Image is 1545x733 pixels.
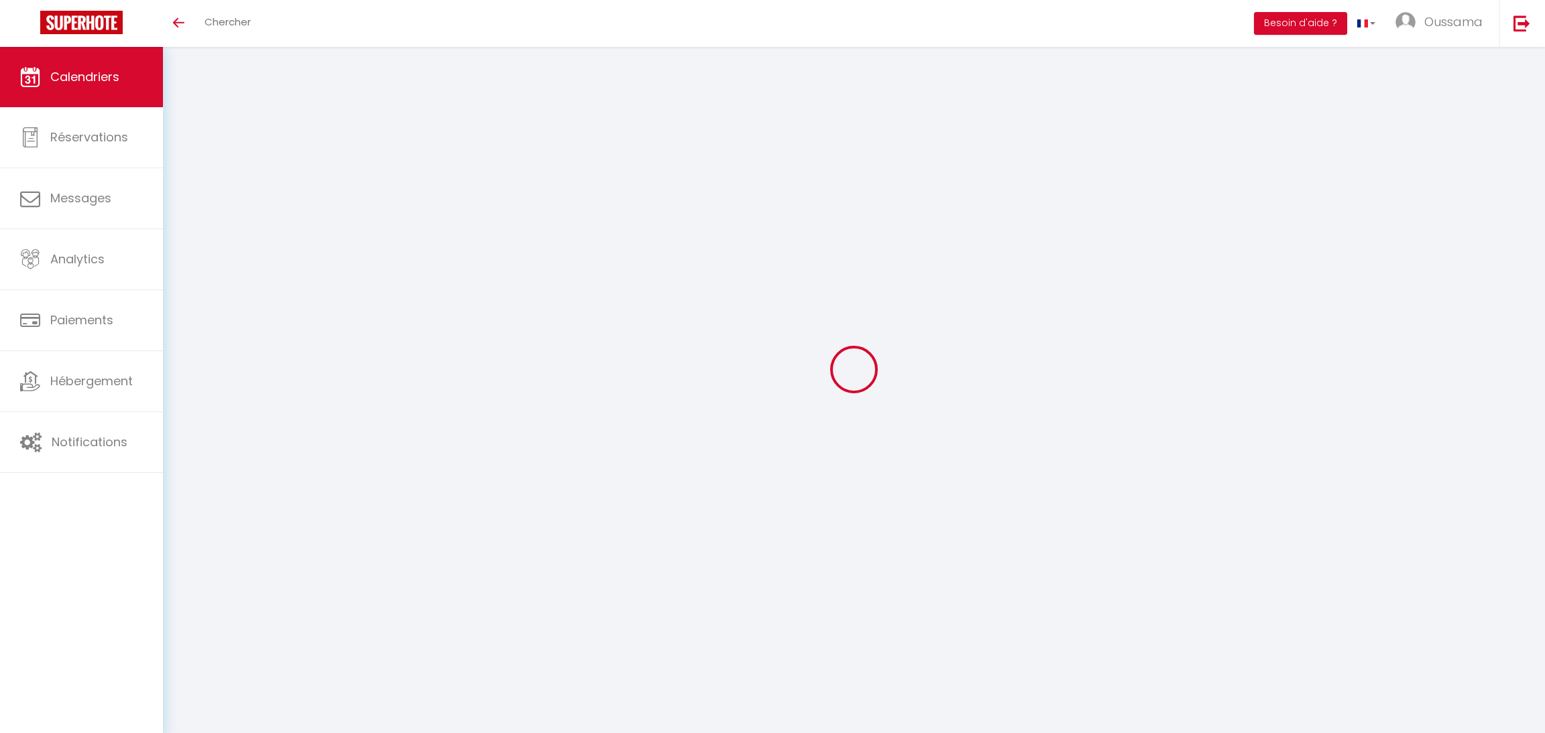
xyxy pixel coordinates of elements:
[1395,12,1416,32] img: ...
[50,129,128,145] span: Réservations
[50,190,111,206] span: Messages
[1254,12,1347,35] button: Besoin d'aide ?
[1513,15,1530,31] img: logout
[50,373,133,389] span: Hébergement
[1424,13,1483,30] span: Oussama
[40,11,123,34] img: Super Booking
[50,68,119,85] span: Calendriers
[205,15,251,29] span: Chercher
[50,312,113,328] span: Paiements
[50,251,105,267] span: Analytics
[52,434,127,450] span: Notifications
